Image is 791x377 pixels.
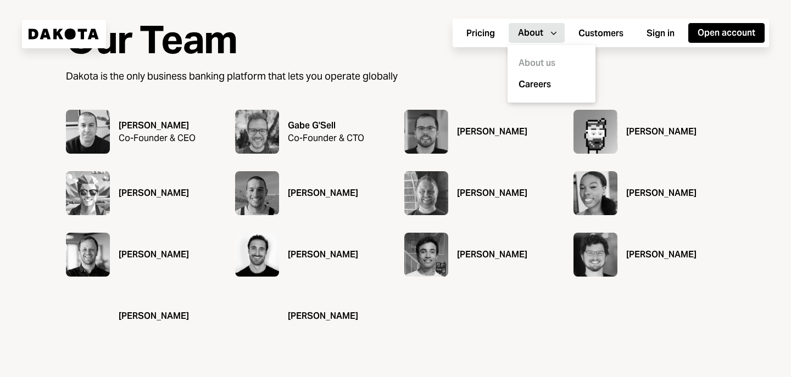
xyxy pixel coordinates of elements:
[66,233,110,277] img: Chris Dodson
[288,187,358,200] div: [PERSON_NAME]
[569,22,633,44] a: Customers
[66,110,110,154] img: Ryan Bozarth
[119,310,189,323] div: [PERSON_NAME]
[519,78,593,92] a: Careers
[288,310,358,323] div: [PERSON_NAME]
[66,70,398,83] div: Dakota is the only business banking platform that lets you operate globally
[288,248,358,261] div: [PERSON_NAME]
[626,125,697,138] div: [PERSON_NAME]
[457,248,527,261] div: [PERSON_NAME]
[688,23,765,43] button: Open account
[457,125,527,138] div: [PERSON_NAME]
[457,187,527,200] div: [PERSON_NAME]
[66,19,398,61] div: Our Team
[626,187,697,200] div: [PERSON_NAME]
[66,294,110,338] img: Chris Bair
[404,233,448,277] img: Kaushik Donthi
[457,22,504,44] a: Pricing
[626,248,697,261] div: [PERSON_NAME]
[66,171,110,215] img: Adam Train
[288,132,364,144] div: Co-Founder & CTO
[119,119,196,132] div: [PERSON_NAME]
[637,22,684,44] a: Sign in
[119,248,189,261] div: [PERSON_NAME]
[518,27,543,39] div: About
[573,233,617,277] img: Kevin Cashman
[235,110,279,154] img: Gabe G'Sell
[509,23,565,43] button: About
[119,132,196,144] div: Co-Founder & CEO
[573,110,617,154] img: Justin Shearer
[288,119,364,132] div: Gabe G'Sell
[404,171,448,215] img: Skyler Drennan
[637,24,684,43] button: Sign in
[514,52,589,74] a: About us
[235,294,279,338] img: Ed Williams
[573,171,617,215] img: Tosin Olowojoba
[404,110,448,154] img: Daniel Gonçalves
[569,24,633,43] button: Customers
[119,187,189,200] div: [PERSON_NAME]
[235,233,279,277] img: Daniele Tedoldi
[457,24,504,43] button: Pricing
[514,53,589,74] div: About us
[235,171,279,215] img: Marc Puig Torres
